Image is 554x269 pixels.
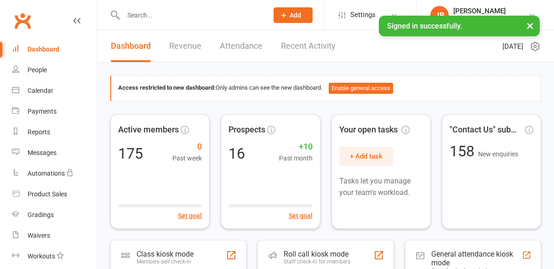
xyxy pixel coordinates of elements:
div: Waivers [28,232,50,239]
div: General attendance kiosk mode [431,250,522,267]
a: Dashboard [111,30,151,62]
a: Gradings [12,205,97,225]
a: Revenue [169,30,201,62]
button: Set goal [178,211,202,221]
div: Class kiosk mode [137,250,194,258]
button: Enable general access [329,83,393,94]
div: 16 [228,146,245,161]
div: Automations [28,170,65,177]
a: Product Sales [12,184,97,205]
span: 158 [450,143,478,160]
span: Past week [172,153,202,163]
div: People [28,66,47,74]
div: Staff check-in for members [284,258,350,265]
span: "Contact Us" submissions [450,123,523,137]
a: Reports [12,122,97,143]
div: Reports [28,128,50,136]
a: People [12,60,97,80]
span: Add [290,11,301,19]
div: JB [430,6,449,24]
div: Moranbah Martial Arts [453,15,518,23]
button: Add [274,7,313,23]
a: Messages [12,143,97,163]
a: Workouts [12,246,97,267]
span: [DATE] [503,41,523,52]
div: Only admins can see the new dashboard. [118,83,534,94]
input: Search... [120,9,262,22]
span: 0 [172,140,202,154]
a: Attendance [220,30,263,62]
span: Signed in successfully. [387,22,462,30]
div: Dashboard [28,46,59,53]
div: Members self check-in [137,258,194,265]
div: Product Sales [28,190,67,198]
span: New enquiries [478,150,518,158]
p: Tasks let you manage your team's workload. [339,175,423,199]
button: + Add task [339,147,393,166]
a: Recent Activity [281,30,336,62]
span: Settings [350,5,376,25]
a: Waivers [12,225,97,246]
strong: Access restricted to new dashboard: [118,84,216,91]
a: Payments [12,101,97,122]
span: Active members [118,123,179,137]
a: Automations [12,163,97,184]
div: [PERSON_NAME] [453,7,518,15]
div: Messages [28,149,57,156]
span: Prospects [228,123,265,137]
a: Clubworx [11,9,34,32]
a: Calendar [12,80,97,101]
span: Past month [279,153,313,163]
span: Your open tasks [339,123,410,137]
div: Roll call kiosk mode [284,250,350,258]
a: Dashboard [12,39,97,60]
div: Payments [28,108,57,115]
button: Set goal [289,211,313,221]
div: Workouts [28,252,55,260]
span: +10 [279,140,313,154]
div: 175 [118,146,143,161]
div: Gradings [28,211,54,218]
button: × [522,16,538,35]
div: Calendar [28,87,53,94]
